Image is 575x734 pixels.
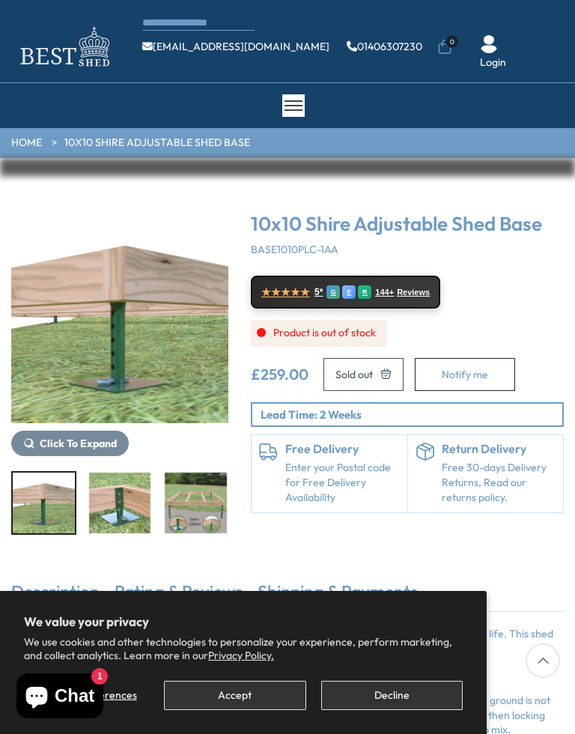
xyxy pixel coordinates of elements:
[24,635,463,662] p: We use cookies and other technologies to personalize your experience, perform marketing, and coll...
[321,681,463,710] button: Decline
[164,681,305,710] button: Accept
[208,649,274,662] a: Privacy Policy.
[24,615,463,628] h2: We value your privacy
[12,673,108,722] inbox-online-store-chat: Shopify online store chat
